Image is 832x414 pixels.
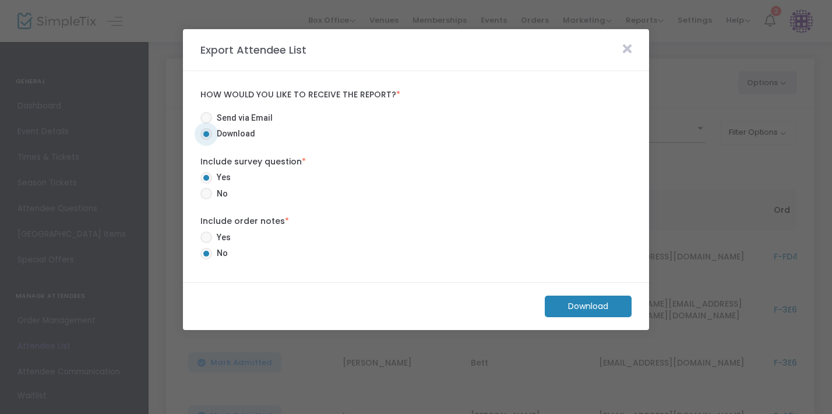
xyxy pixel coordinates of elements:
span: No [212,188,228,200]
m-button: Download [545,296,632,317]
label: Include survey question [200,156,632,168]
label: Include order notes [200,215,632,227]
m-panel-title: Export Attendee List [195,42,312,58]
span: Yes [212,231,231,244]
span: Yes [212,171,231,184]
span: No [212,247,228,259]
m-panel-header: Export Attendee List [183,29,649,71]
span: Send via Email [212,112,273,124]
span: Download [212,128,255,140]
label: How would you like to receive the report? [200,90,632,100]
